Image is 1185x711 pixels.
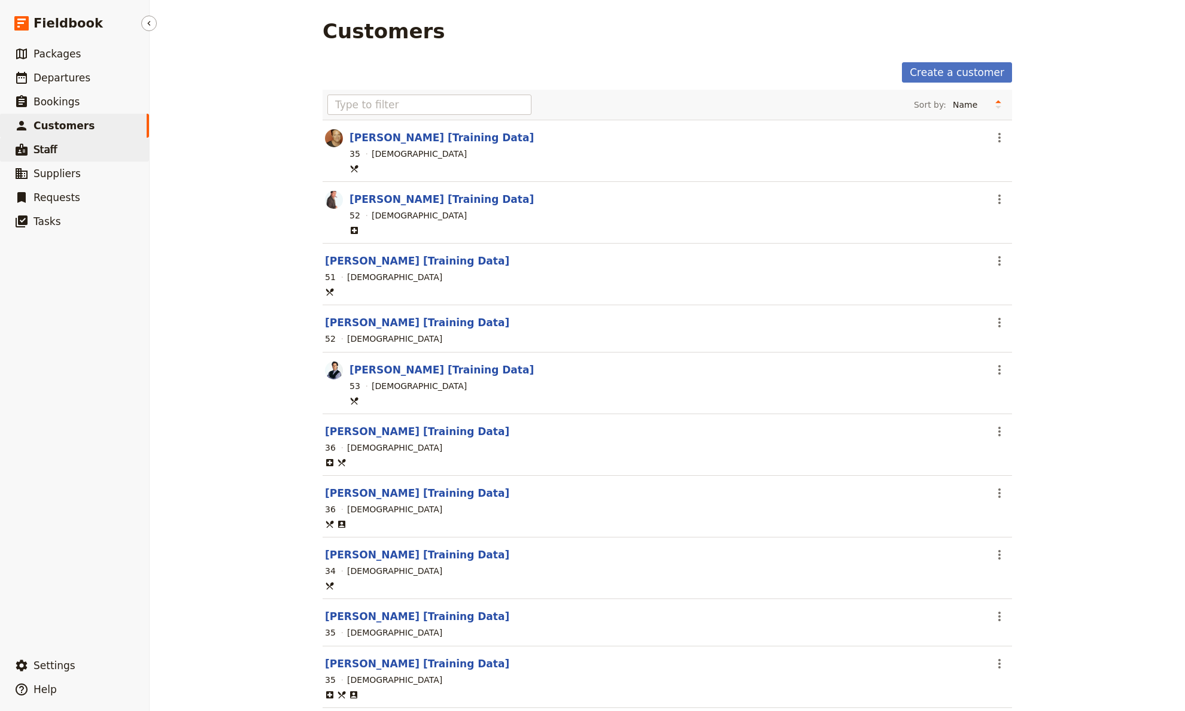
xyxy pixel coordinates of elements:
div: 52 [350,209,360,221]
a: [PERSON_NAME] [Training Data] [325,658,509,670]
button: Actions [989,360,1010,380]
div: 53 [350,380,360,392]
div: [DEMOGRAPHIC_DATA] [347,333,442,345]
h1: Customers [323,19,445,43]
a: [PERSON_NAME] [Training Data] [325,255,509,267]
span: Packages [34,48,81,60]
button: Actions [989,312,1010,333]
span: Help [34,683,57,695]
button: Actions [989,606,1010,627]
button: Change sort direction [989,96,1007,114]
button: Actions [989,545,1010,565]
div: [DEMOGRAPHIC_DATA] [372,148,467,160]
div: 35 [325,674,336,686]
button: Actions [989,654,1010,674]
span: Staff [34,144,57,156]
button: Actions [989,251,1010,271]
div: 34 [325,565,336,577]
div: [DEMOGRAPHIC_DATA] [347,442,442,454]
a: [PERSON_NAME] [Training Data] [325,317,509,329]
span: Fieldbook [34,14,103,32]
span: Requests [34,192,80,203]
span: Sort by: [914,99,946,111]
a: Create a customer [902,62,1012,83]
button: Actions [989,483,1010,503]
span: Settings [34,660,75,671]
button: Hide menu [141,16,157,31]
div: 36 [325,442,336,454]
button: Actions [989,421,1010,442]
div: [DEMOGRAPHIC_DATA] [372,380,467,392]
div: [DEMOGRAPHIC_DATA] [347,271,442,283]
a: [PERSON_NAME] [Training Data] [325,426,509,437]
div: [DEMOGRAPHIC_DATA] [372,209,467,221]
div: [DEMOGRAPHIC_DATA] [347,565,442,577]
select: Sort by: [947,96,989,114]
img: Profile [325,129,343,147]
div: 52 [325,333,336,345]
img: Profile [325,191,343,209]
a: [PERSON_NAME] [Training Data] [350,364,534,376]
span: Tasks [34,215,61,227]
a: [PERSON_NAME] [Training Data] [350,132,534,144]
div: 36 [325,503,336,515]
a: [PERSON_NAME] [Training Data] [325,610,509,622]
div: [DEMOGRAPHIC_DATA] [347,503,442,515]
div: 35 [350,148,360,160]
a: [PERSON_NAME] [Training Data] [350,193,534,205]
div: [DEMOGRAPHIC_DATA] [347,627,442,639]
a: [PERSON_NAME] [Training Data] [325,487,509,499]
img: Profile [325,361,343,379]
button: Actions [989,127,1010,148]
span: Bookings [34,96,80,108]
a: [PERSON_NAME] [Training Data] [325,549,509,561]
button: Actions [989,189,1010,209]
div: [DEMOGRAPHIC_DATA] [347,674,442,686]
div: 35 [325,627,336,639]
span: Suppliers [34,168,81,180]
input: Type to filter [327,95,531,115]
span: Customers [34,120,95,132]
span: Departures [34,72,90,84]
div: 51 [325,271,336,283]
